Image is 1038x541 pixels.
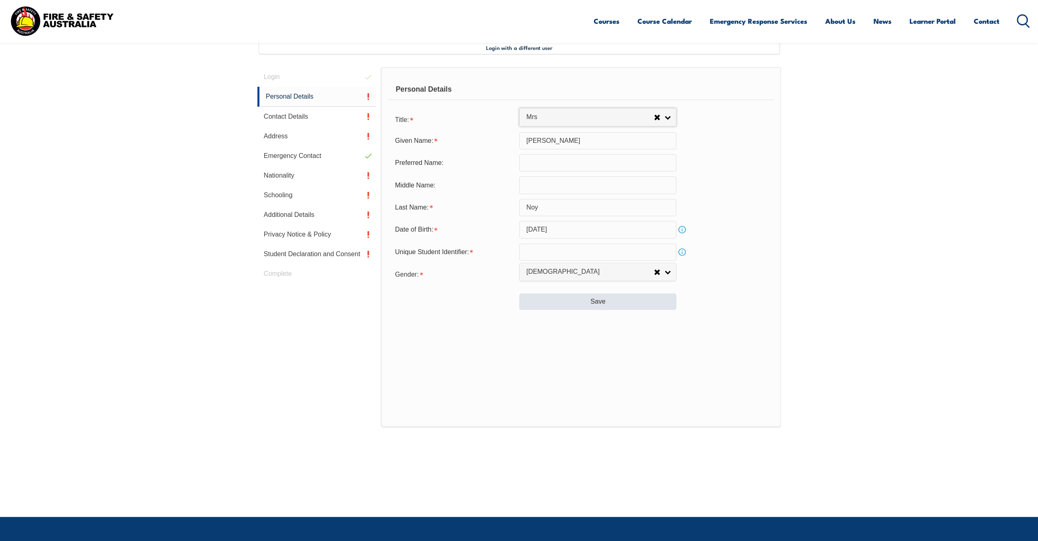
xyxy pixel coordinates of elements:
[526,113,654,122] span: Mrs
[257,205,377,225] a: Additional Details
[910,10,956,32] a: Learner Portal
[825,10,856,32] a: About Us
[388,200,519,215] div: Last Name is required.
[388,266,519,282] div: Gender is required.
[395,116,409,123] span: Title:
[974,10,1000,32] a: Contact
[637,10,692,32] a: Course Calendar
[257,166,377,185] a: Nationality
[519,221,676,238] input: Select Date...
[257,146,377,166] a: Emergency Contact
[710,10,807,32] a: Emergency Response Services
[519,243,676,261] input: 10 Characters no 1, 0, O or I
[395,271,419,278] span: Gender:
[486,44,552,51] span: Login with a different user
[257,107,377,126] a: Contact Details
[388,133,519,149] div: Given Name is required.
[257,225,377,244] a: Privacy Notice & Policy
[388,111,519,127] div: Title is required.
[676,224,688,235] a: Info
[676,246,688,258] a: Info
[388,222,519,237] div: Date of Birth is required.
[257,126,377,146] a: Address
[388,79,773,100] div: Personal Details
[874,10,892,32] a: News
[257,185,377,205] a: Schooling
[388,177,519,193] div: Middle Name:
[257,244,377,264] a: Student Declaration and Consent
[519,293,676,310] button: Save
[257,87,377,107] a: Personal Details
[388,244,519,260] div: Unique Student Identifier is required.
[594,10,619,32] a: Courses
[388,155,519,171] div: Preferred Name:
[526,268,654,276] span: [DEMOGRAPHIC_DATA]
